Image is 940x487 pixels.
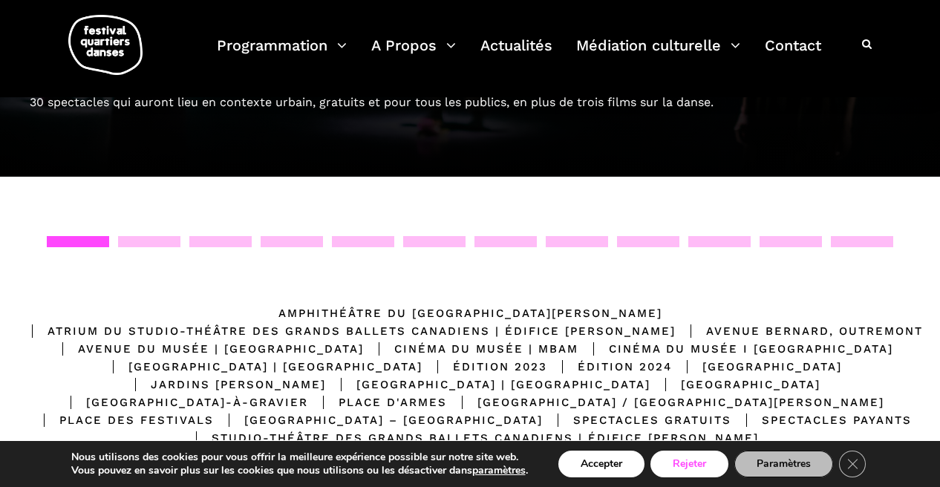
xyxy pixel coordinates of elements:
[731,411,912,429] div: Spectacles Payants
[308,393,447,411] div: Place d'Armes
[676,322,923,340] div: Avenue Bernard, Outremont
[98,358,422,376] div: [GEOGRAPHIC_DATA] | [GEOGRAPHIC_DATA]
[734,451,833,477] button: Paramètres
[558,451,644,477] button: Accepter
[214,411,543,429] div: [GEOGRAPHIC_DATA] – [GEOGRAPHIC_DATA]
[217,33,347,76] a: Programmation
[17,322,676,340] div: Atrium du Studio-Théâtre des Grands Ballets Canadiens | Édifice [PERSON_NAME]
[576,33,740,76] a: Médiation culturelle
[29,411,214,429] div: Place des Festivals
[48,340,364,358] div: Avenue du Musée | [GEOGRAPHIC_DATA]
[120,376,326,393] div: Jardins [PERSON_NAME]
[278,304,662,322] div: Amphithéâtre du [GEOGRAPHIC_DATA][PERSON_NAME]
[371,33,456,76] a: A Propos
[547,358,672,376] div: Édition 2024
[472,464,526,477] button: paramètres
[839,451,866,477] button: Close GDPR Cookie Banner
[447,393,884,411] div: [GEOGRAPHIC_DATA] / [GEOGRAPHIC_DATA][PERSON_NAME]
[543,411,731,429] div: Spectacles gratuits
[422,358,547,376] div: Édition 2023
[480,33,552,76] a: Actualités
[578,340,893,358] div: Cinéma du Musée I [GEOGRAPHIC_DATA]
[765,33,821,76] a: Contact
[364,340,578,358] div: Cinéma du Musée | MBAM
[181,429,759,447] div: Studio-Théâtre des Grands Ballets Canadiens | Édifice [PERSON_NAME]
[672,358,842,376] div: [GEOGRAPHIC_DATA]
[68,15,143,75] img: logo-fqd-med
[71,464,528,477] p: Vous pouvez en savoir plus sur les cookies que nous utilisons ou les désactiver dans .
[650,451,728,477] button: Rejeter
[71,451,528,464] p: Nous utilisons des cookies pour vous offrir la meilleure expérience possible sur notre site web.
[56,393,308,411] div: [GEOGRAPHIC_DATA]-à-Gravier
[326,376,650,393] div: [GEOGRAPHIC_DATA] | [GEOGRAPHIC_DATA]
[650,376,820,393] div: [GEOGRAPHIC_DATA]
